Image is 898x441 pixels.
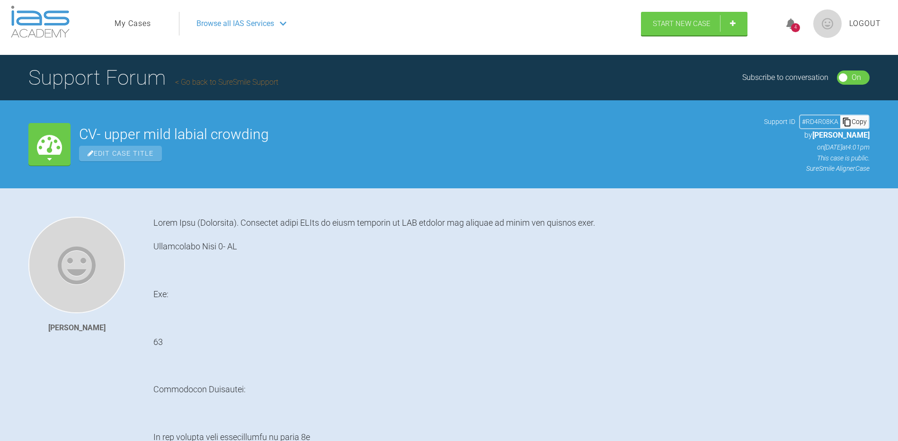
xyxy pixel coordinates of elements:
span: [PERSON_NAME] [812,131,870,140]
span: Edit Case Title [79,146,162,161]
span: Support ID [764,116,795,127]
img: profile.png [813,9,842,38]
div: [PERSON_NAME] [48,322,106,334]
a: Logout [849,18,881,30]
div: Subscribe to conversation [742,71,828,84]
a: My Cases [115,18,151,30]
div: Copy [840,115,869,128]
p: by [764,129,870,141]
img: logo-light.3e3ef733.png [11,6,70,38]
h1: Support Forum [28,61,278,94]
a: Start New Case [641,12,747,35]
p: This case is public. [764,153,870,163]
div: 4 [791,23,800,32]
p: SureSmile Aligner Case [764,163,870,174]
h2: CV- upper mild labial crowding [79,127,756,141]
a: Go back to SureSmile Support [175,78,278,87]
div: On [852,71,861,84]
img: Hannah Law [28,217,125,313]
p: on [DATE] at 4:01pm [764,142,870,152]
span: Browse all IAS Services [196,18,274,30]
div: # RD4R08KA [800,116,840,127]
span: Start New Case [653,19,711,28]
